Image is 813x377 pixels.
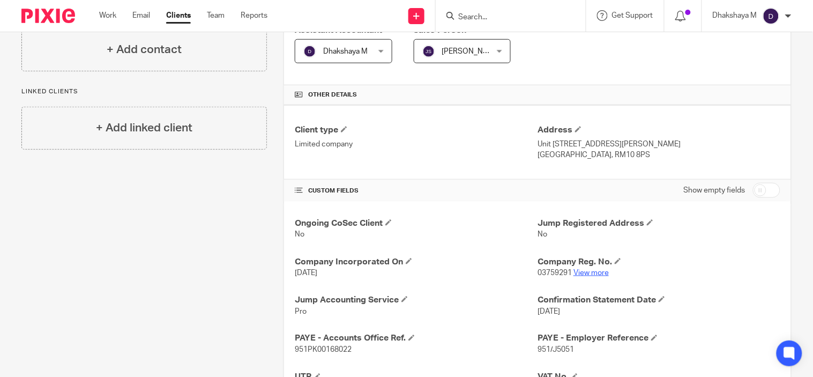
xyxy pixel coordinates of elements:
img: svg%3E [422,45,435,58]
input: Search [457,13,554,23]
label: Show empty fields [684,185,745,196]
h4: Company Reg. No. [538,256,780,268]
span: Pro [295,308,307,315]
h4: CUSTOM FIELDS [295,187,538,195]
span: Sales Person [414,26,467,34]
h4: Client type [295,124,538,136]
span: No [538,231,547,238]
a: Email [132,10,150,21]
img: svg%3E [763,8,780,25]
h4: Jump Registered Address [538,218,780,229]
span: Dhakshaya M [323,48,368,55]
span: [DATE] [538,308,560,315]
span: 03759291 [538,269,572,277]
span: 951PK00168022 [295,346,352,354]
a: Reports [241,10,267,21]
span: Other details [308,91,357,99]
p: Limited company [295,139,538,150]
h4: Address [538,124,780,136]
p: [GEOGRAPHIC_DATA], RM10 8PS [538,150,780,160]
img: Pixie [21,9,75,23]
a: View more [573,269,609,277]
p: Unit [STREET_ADDRESS][PERSON_NAME] [538,139,780,150]
h4: PAYE - Accounts Office Ref. [295,333,538,344]
span: Get Support [612,12,653,19]
span: 951/J5051 [538,346,574,354]
a: Work [99,10,116,21]
h4: Jump Accounting Service [295,294,538,306]
h4: + Add linked client [96,120,192,136]
span: No [295,231,304,238]
img: svg%3E [303,45,316,58]
a: Clients [166,10,191,21]
p: Dhakshaya M [713,10,757,21]
a: Team [207,10,225,21]
h4: Confirmation Statement Date [538,294,780,306]
span: [PERSON_NAME] [442,48,501,55]
span: Assistant Accountant [295,26,382,34]
p: Linked clients [21,87,267,96]
h4: Company Incorporated On [295,256,538,268]
h4: + Add contact [107,41,182,58]
h4: PAYE - Employer Reference [538,333,780,344]
h4: Ongoing CoSec Client [295,218,538,229]
span: [DATE] [295,269,317,277]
